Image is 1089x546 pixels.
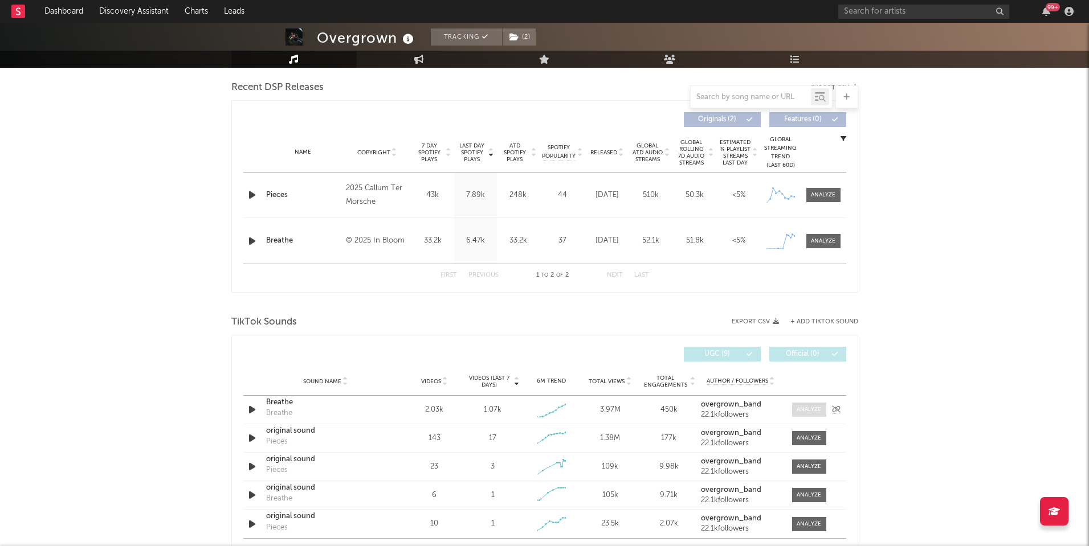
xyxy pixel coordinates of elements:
[491,518,495,529] div: 1
[542,143,576,161] span: Spotify Popularity
[1046,3,1060,11] div: 99 +
[584,404,637,416] div: 3.97M
[489,433,496,444] div: 17
[491,490,495,501] div: 1
[543,190,582,201] div: 44
[642,518,695,529] div: 2.07k
[500,142,530,163] span: ATD Spotify Plays
[701,468,780,476] div: 22.1k followers
[408,490,461,501] div: 6
[720,235,758,247] div: <5%
[769,112,846,127] button: Features(0)
[408,461,461,473] div: 23
[421,378,441,385] span: Videos
[484,404,501,416] div: 1.07k
[691,116,744,123] span: Originals ( 2 )
[588,190,626,201] div: [DATE]
[777,351,829,358] span: Official ( 0 )
[779,319,858,325] button: + Add TikTok Sound
[642,404,695,416] div: 450k
[266,511,385,522] a: original sound
[414,235,451,247] div: 33.2k
[231,81,324,95] span: Recent DSP Releases
[701,515,761,522] strong: overgrown_band
[500,235,537,247] div: 33.2k
[701,411,780,419] div: 22.1k followers
[491,461,495,473] div: 3
[607,272,623,278] button: Next
[588,235,626,247] div: [DATE]
[769,347,846,362] button: Official(0)
[408,433,461,444] div: 143
[764,136,798,170] div: Global Streaming Trend (Last 60D)
[790,319,858,325] button: + Add TikTok Sound
[584,461,637,473] div: 109k
[691,93,811,102] input: Search by song name or URL
[266,190,341,201] a: Pieces
[701,429,780,437] a: overgrown_band
[701,429,761,437] strong: overgrown_band
[266,397,385,408] a: Breathe
[701,401,761,408] strong: overgrown_band
[632,235,670,247] div: 52.1k
[676,139,707,166] span: Global Rolling 7D Audio Streams
[701,525,780,533] div: 22.1k followers
[266,465,288,476] div: Pieces
[408,518,461,529] div: 10
[691,351,744,358] span: UGC ( 9 )
[266,482,385,494] a: original sound
[684,112,761,127] button: Originals(2)
[431,28,502,46] button: Tracking
[720,190,758,201] div: <5%
[642,490,695,501] div: 9.71k
[701,515,780,523] a: overgrown_band
[732,318,779,325] button: Export CSV
[541,273,548,278] span: to
[1042,7,1050,16] button: 99+
[634,272,649,278] button: Last
[408,404,461,416] div: 2.03k
[838,5,1009,19] input: Search for artists
[266,148,341,157] div: Name
[701,458,780,466] a: overgrown_band
[777,116,829,123] span: Features ( 0 )
[590,149,617,156] span: Released
[701,401,780,409] a: overgrown_band
[500,190,537,201] div: 248k
[346,182,408,209] div: 2025 Callum Ter Morsche
[642,433,695,444] div: 177k
[266,408,292,419] div: Breathe
[584,490,637,501] div: 105k
[632,190,670,201] div: 510k
[502,28,536,46] span: ( 2 )
[720,139,751,166] span: Estimated % Playlist Streams Last Day
[701,486,761,494] strong: overgrown_band
[266,454,385,465] a: original sound
[266,235,341,247] a: Breathe
[457,190,494,201] div: 7.89k
[701,486,780,494] a: overgrown_band
[457,142,487,163] span: Last Day Spotify Plays
[642,375,688,388] span: Total Engagements
[584,433,637,444] div: 1.38M
[632,142,663,163] span: Global ATD Audio Streams
[676,235,714,247] div: 51.8k
[589,378,625,385] span: Total Views
[707,377,768,385] span: Author / Followers
[701,458,761,465] strong: overgrown_band
[266,493,292,504] div: Breathe
[317,28,417,47] div: Overgrown
[642,461,695,473] div: 9.98k
[676,190,714,201] div: 50.3k
[503,28,536,46] button: (2)
[303,378,341,385] span: Sound Name
[266,425,385,437] a: original sound
[346,234,408,248] div: © 2025 In Bloom
[521,269,584,282] div: 1 2 2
